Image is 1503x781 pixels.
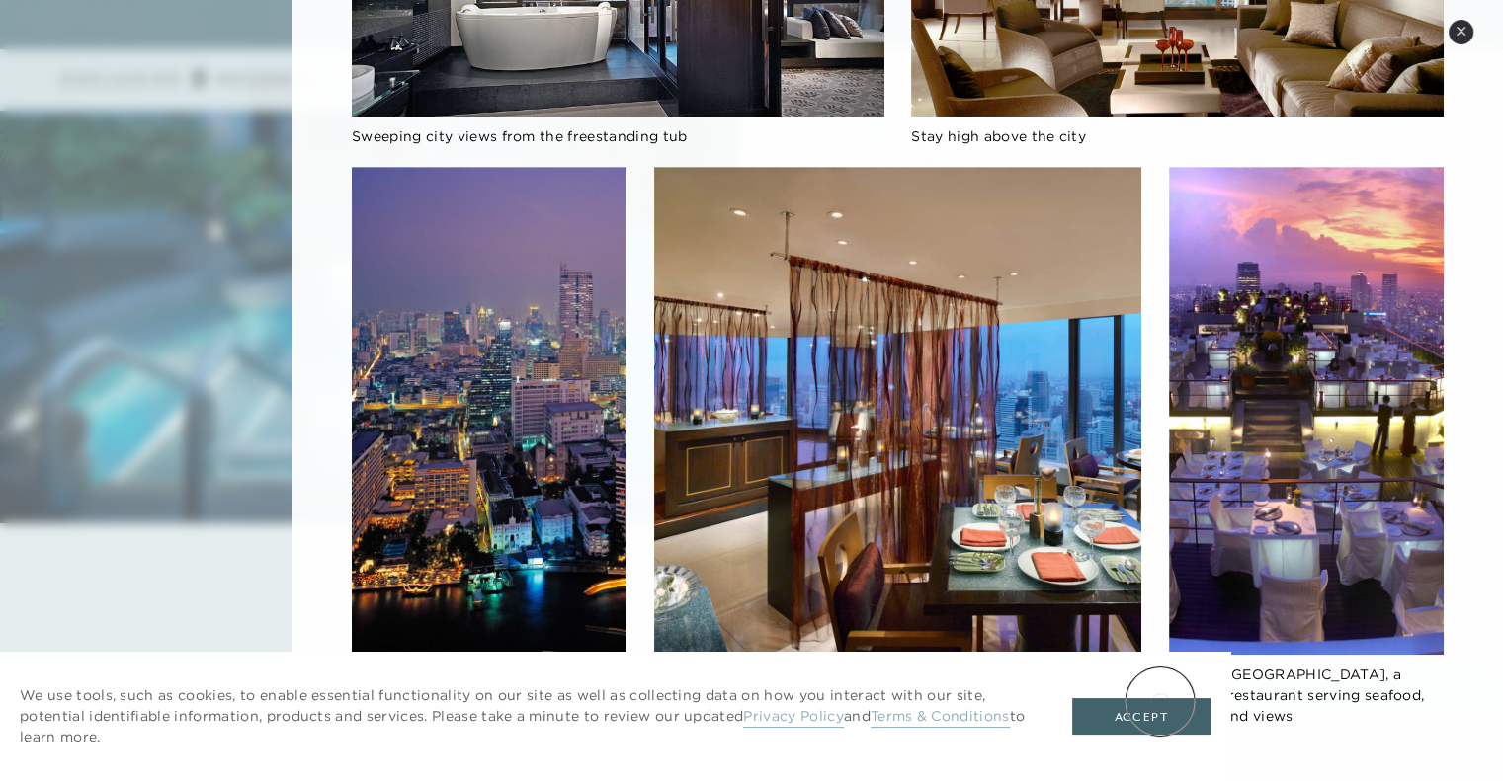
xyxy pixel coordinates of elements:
a: Terms & Conditions [871,707,1010,728]
a: Privacy Policy [743,707,843,728]
span: Stay high above the city [911,127,1086,145]
button: Accept [1072,698,1211,736]
span: Sweeping city views from the freestanding tub [352,127,687,145]
span: Dine at [GEOGRAPHIC_DATA], a rooftop restaurant serving seafood, steaks, and views [1169,665,1424,725]
p: We use tools, such as cookies, to enable essential functionality on our site as well as collectin... [20,685,1033,747]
